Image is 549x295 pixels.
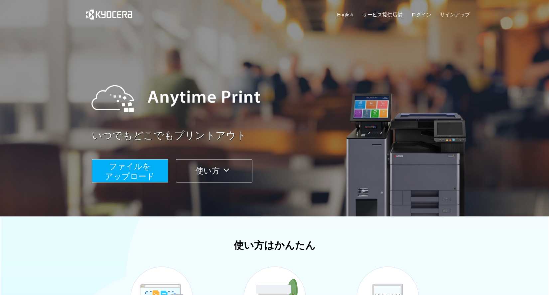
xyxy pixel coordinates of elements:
a: いつでもどこでもプリントアウト [92,129,474,143]
span: ファイルを ​​アップロード [105,162,155,181]
a: サービス提供店舗 [362,11,402,18]
a: サインアップ [440,11,470,18]
button: ファイルを​​アップロード [92,159,168,182]
button: 使い方 [176,159,252,182]
a: ログイン [411,11,431,18]
a: English [337,11,353,18]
